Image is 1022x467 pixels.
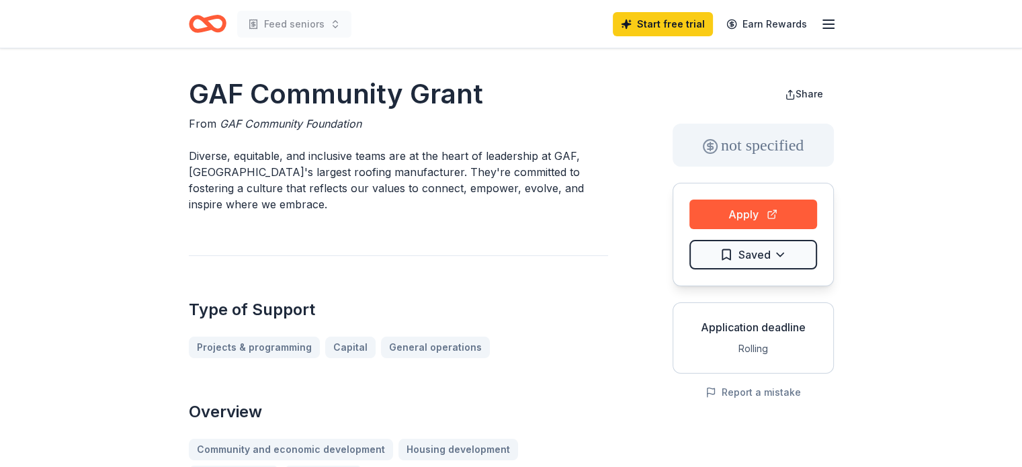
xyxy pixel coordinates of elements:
[706,384,801,400] button: Report a mistake
[738,246,771,263] span: Saved
[237,11,351,38] button: Feed seniors
[189,337,320,358] a: Projects & programming
[189,8,226,40] a: Home
[774,81,834,108] button: Share
[673,124,834,167] div: not specified
[325,337,376,358] a: Capital
[189,148,608,212] p: Diverse, equitable, and inclusive teams are at the heart of leadership at GAF, [GEOGRAPHIC_DATA]'...
[189,75,608,113] h1: GAF Community Grant
[684,319,822,335] div: Application deadline
[264,16,325,32] span: Feed seniors
[189,116,608,132] div: From
[689,240,817,269] button: Saved
[613,12,713,36] a: Start free trial
[718,12,815,36] a: Earn Rewards
[220,117,361,130] span: GAF Community Foundation
[189,299,608,321] h2: Type of Support
[689,200,817,229] button: Apply
[796,88,823,99] span: Share
[189,401,608,423] h2: Overview
[381,337,490,358] a: General operations
[684,341,822,357] div: Rolling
